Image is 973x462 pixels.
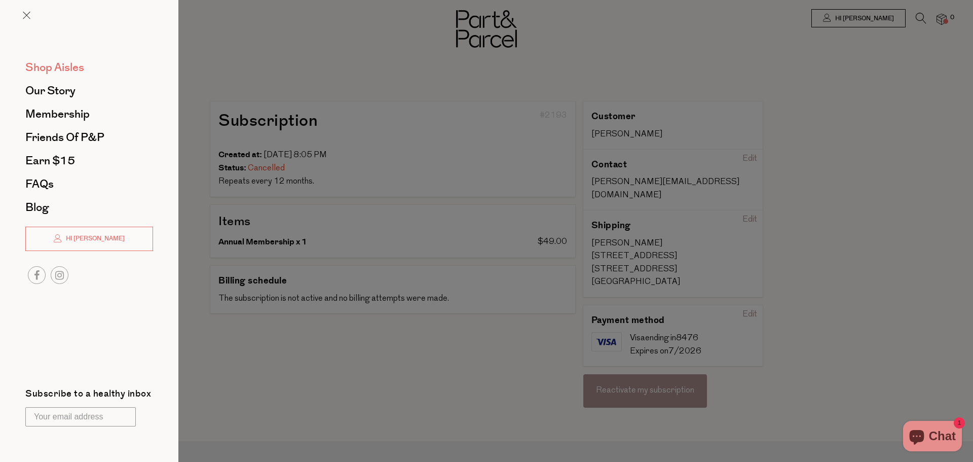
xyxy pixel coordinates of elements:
[25,85,153,96] a: Our Story
[25,59,84,76] span: Shop Aisles
[25,176,54,192] span: FAQs
[25,199,49,216] span: Blog
[25,132,153,143] a: Friends of P&P
[25,389,151,402] label: Subscribe to a healthy inbox
[25,83,76,99] span: Our Story
[25,129,104,146] span: Friends of P&P
[25,109,153,120] a: Membership
[25,407,136,427] input: Your email address
[25,179,153,190] a: FAQs
[900,421,965,454] inbox-online-store-chat: Shopify online store chat
[25,202,153,213] a: Blog
[25,227,153,251] a: Hi [PERSON_NAME]
[63,234,125,243] span: Hi [PERSON_NAME]
[25,106,90,122] span: Membership
[25,155,153,166] a: Earn $15
[25,153,75,169] span: Earn $15
[25,62,153,73] a: Shop Aisles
